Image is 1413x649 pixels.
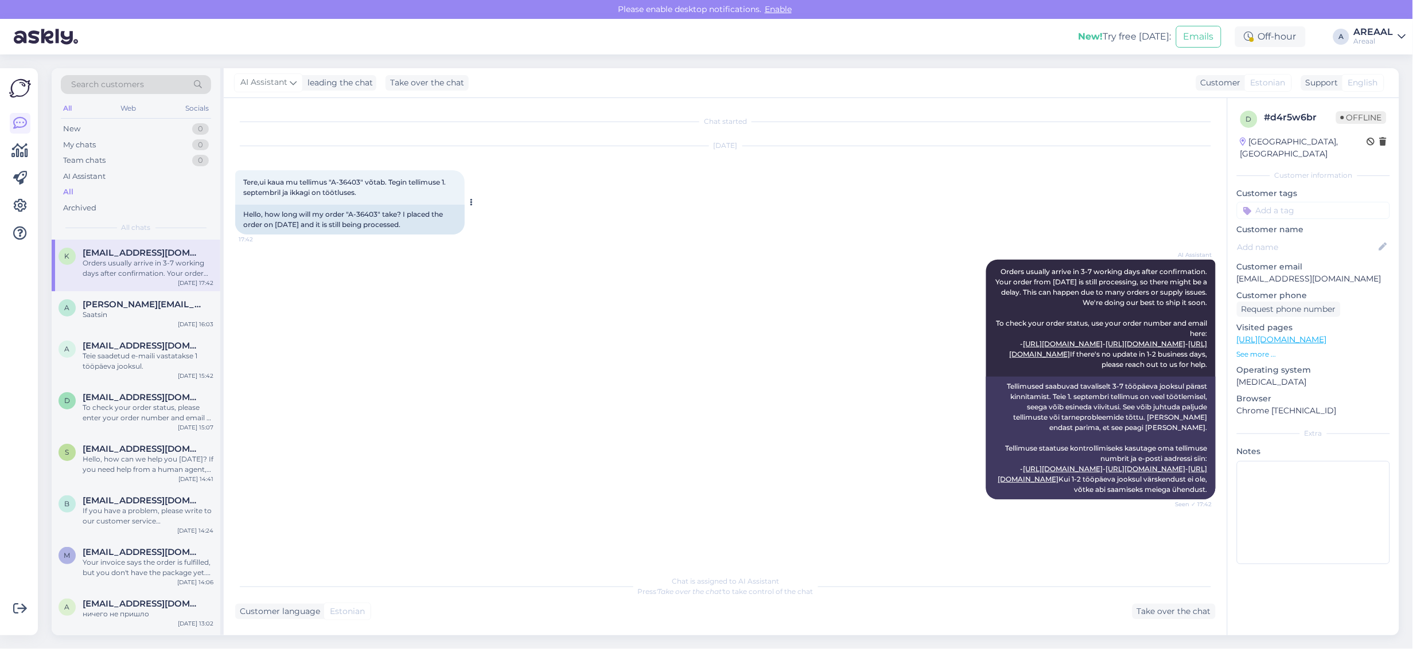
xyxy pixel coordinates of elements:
[83,609,213,619] div: ничего не пришло
[330,605,365,617] span: Estonian
[1246,115,1252,123] span: d
[1251,77,1286,89] span: Estonian
[83,599,202,609] span: alenbilde@yahoo.com
[996,267,1209,369] span: Orders usually arrive in 3-7 working days after confirmation. Your order from [DATE] is still pro...
[1106,339,1186,348] a: [URL][DOMAIN_NAME]
[178,279,213,287] div: [DATE] 17:42
[235,605,320,617] div: Customer language
[61,101,74,116] div: All
[1023,464,1103,473] a: [URL][DOMAIN_NAME]
[83,557,213,578] div: Your invoice says the order is fulfilled, but you don't have the package yet. There might be a de...
[83,506,213,526] div: If you have a problem, please write to our customer service [EMAIL_ADDRESS][DOMAIN_NAME]
[1354,37,1393,46] div: Areaal
[235,205,465,234] div: Hello, how long will my order "A-36403" take? I placed the order on [DATE] and it is still being ...
[1237,261,1390,273] p: Customer email
[1237,290,1390,302] p: Customer phone
[1264,111,1336,124] div: # d4r5w6br
[1348,77,1378,89] span: English
[83,547,202,557] span: marjutamberg@hot.ee
[761,4,795,14] span: Enable
[1240,136,1367,160] div: [GEOGRAPHIC_DATA], [GEOGRAPHIC_DATA]
[1079,30,1171,44] div: Try free [DATE]:
[1237,322,1390,334] p: Visited pages
[178,619,213,628] div: [DATE] 13:02
[9,77,31,99] img: Askly Logo
[83,454,213,475] div: Hello, how can we help you [DATE]? If you need help from a human agent, please press the "Invite ...
[1336,111,1387,124] span: Offline
[83,341,202,351] span: aleksandrhmeljov@gmail.com
[1196,77,1241,89] div: Customer
[1079,31,1103,42] b: New!
[1237,187,1390,200] p: Customer tags
[1237,224,1390,236] p: Customer name
[83,310,213,320] div: Saatsin
[83,351,213,372] div: Teie saadetud e-maili vastatakse 1 tööpäeva jooksul.
[235,140,1216,151] div: [DATE]
[192,155,209,166] div: 0
[64,396,70,405] span: d
[235,116,1216,127] div: Chat started
[1354,28,1406,46] a: AREAALAreaal
[65,603,70,611] span: a
[183,101,211,116] div: Socials
[63,139,96,151] div: My chats
[1023,339,1103,348] a: [URL][DOMAIN_NAME]
[119,101,139,116] div: Web
[83,248,202,258] span: kaismartin1@gmail.com
[63,202,96,214] div: Archived
[1237,428,1390,439] div: Extra
[1235,26,1306,47] div: Off-hour
[386,75,469,91] div: Take over the chat
[303,77,373,89] div: leading the chat
[239,235,282,244] span: 17:42
[1333,29,1349,45] div: A
[83,495,202,506] span: bagamen323232@icloud.com
[178,475,213,483] div: [DATE] 14:41
[1176,26,1221,48] button: Emails
[65,252,70,260] span: k
[83,258,213,279] div: Orders usually arrive in 3-7 working days after confirmation. Your order from [DATE] is still pro...
[1237,445,1390,458] p: Notes
[1237,405,1390,417] p: Chrome [TECHNICAL_ID]
[83,444,202,454] span: salehy@gmail.com
[83,299,202,310] span: Allar@upster.ee
[1237,202,1390,219] input: Add a tag
[1169,251,1212,259] span: AI Assistant
[65,448,69,456] span: s
[1237,170,1390,181] div: Customer information
[1106,464,1186,473] a: [URL][DOMAIN_NAME]
[65,303,70,312] span: A
[1237,273,1390,285] p: [EMAIL_ADDRESS][DOMAIN_NAME]
[1237,241,1377,253] input: Add name
[65,499,70,508] span: b
[83,392,202,402] span: dianapaade@gmail.com
[192,123,209,135] div: 0
[1169,500,1212,509] span: Seen ✓ 17:42
[638,587,813,596] span: Press to take control of the chat
[1301,77,1338,89] div: Support
[63,123,80,135] div: New
[177,526,213,535] div: [DATE] 14:24
[1237,376,1390,388] p: [MEDICAL_DATA]
[1237,393,1390,405] p: Browser
[178,423,213,432] div: [DATE] 15:07
[63,155,106,166] div: Team chats
[1237,302,1341,317] div: Request phone number
[657,587,723,596] i: 'Take over the chat'
[178,320,213,329] div: [DATE] 16:03
[986,377,1216,499] div: Tellimused saabuvad tavaliselt 3-7 tööpäeva jooksul pärast kinnitamist. Teie 1. septembri tellimu...
[64,551,71,560] span: m
[192,139,209,151] div: 0
[63,186,73,198] div: All
[1237,364,1390,376] p: Operating system
[177,578,213,587] div: [DATE] 14:06
[122,222,151,233] span: All chats
[83,402,213,423] div: To check your order status, please enter your order number and email at one of these links: - [UR...
[178,372,213,380] div: [DATE] 15:42
[672,577,779,585] span: Chat is assigned to AI Assistant
[243,178,447,197] span: Tere,ui kaua mu tellimus "A-36403" võtab. Tegin tellimuse 1. septembril ja ikkagi on töötluses.
[1354,28,1393,37] div: AREAAL
[63,171,106,182] div: AI Assistant
[71,79,144,91] span: Search customers
[240,76,287,89] span: AI Assistant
